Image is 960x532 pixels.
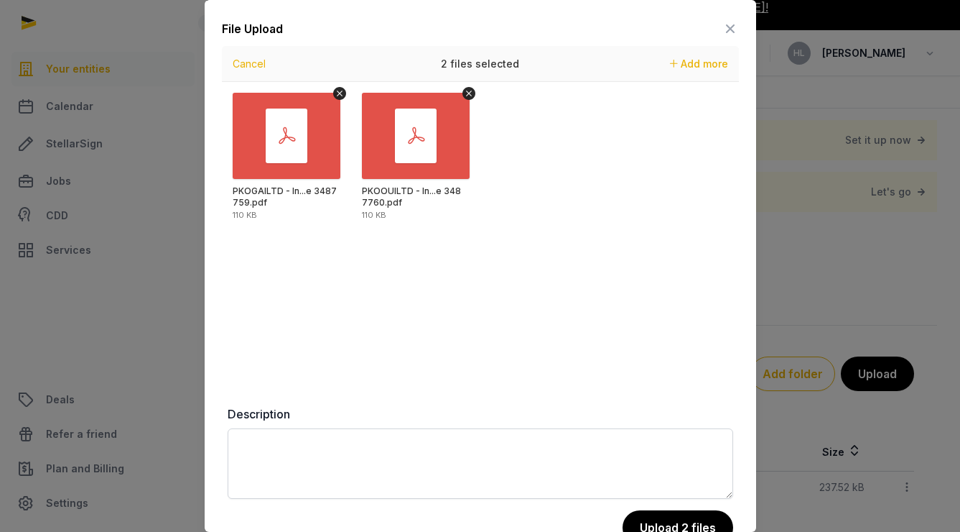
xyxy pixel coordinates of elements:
[228,54,270,74] button: Cancel
[362,211,386,219] div: 110 KB
[664,54,734,74] button: Add more files
[333,87,346,100] button: Remove file
[222,46,739,405] div: Uppy Dashboard
[462,87,475,100] button: Remove file
[373,46,588,82] div: 2 files selected
[233,185,337,208] div: PKOGAILTD - Invoice 3487759.pdf
[888,463,960,532] iframe: Chat Widget
[228,405,733,423] label: Description
[681,58,728,70] span: Add more
[362,185,466,208] div: PKOOUILTD - Invoice 3487760.pdf
[222,20,283,37] div: File Upload
[233,211,257,219] div: 110 KB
